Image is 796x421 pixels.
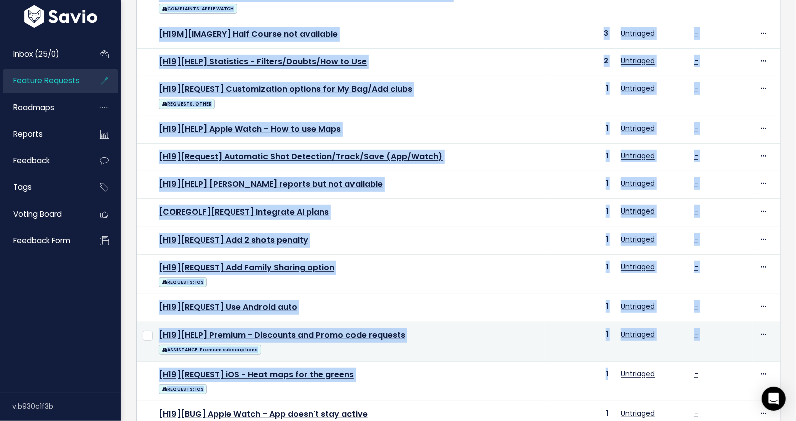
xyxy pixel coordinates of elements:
[159,56,367,67] a: [H19][HELP] Statistics - Filters/Doubts/How to Use
[159,234,308,246] a: [H19][REQUEST] Add 2 shots penalty
[621,56,655,66] a: Untriaged
[694,83,698,93] a: -
[3,43,83,66] a: Inbox (25/0)
[621,301,655,311] a: Untriaged
[12,393,121,419] div: v.b930c1f3b
[159,123,341,135] a: [H19][HELP] Apple Watch - How to use Maps
[621,83,655,93] a: Untriaged
[545,294,614,322] td: 1
[13,208,62,219] span: Voting Board
[159,178,383,190] a: [H19][HELP] [PERSON_NAME] reports but not available
[621,369,655,379] a: Untriaged
[545,21,614,48] td: 3
[159,206,329,218] a: [COREGOLF][REQUEST] Integrate AI plans
[159,301,297,313] a: [H19][REQUEST] Use Android auto
[694,234,698,244] a: -
[694,369,698,379] a: -
[621,329,655,339] a: Untriaged
[694,329,698,339] a: -
[545,116,614,143] td: 1
[159,408,368,420] a: [H19][BUG] Apple Watch - App doesn't stay active
[545,199,614,227] td: 1
[3,123,83,146] a: Reports
[545,361,614,401] td: 1
[3,202,83,226] a: Voting Board
[13,75,80,86] span: Feature Requests
[13,182,32,192] span: Tags
[13,235,70,246] span: Feedback form
[159,97,215,110] a: REQUESTS: OTHER
[13,129,43,139] span: Reports
[545,322,614,361] td: 1
[159,262,334,273] a: [H19][REQUEST] Add Family Sharing option
[159,99,215,109] span: REQUESTS: OTHER
[159,83,412,95] a: [H19][REQUEST] Customization options for My Bag/Add clubs
[545,171,614,199] td: 1
[545,227,614,254] td: 1
[621,408,655,418] a: Untriaged
[694,56,698,66] a: -
[159,28,338,40] a: [H19M][IMAGERY] Half Course not available
[13,155,50,166] span: Feedback
[13,102,54,113] span: Roadmaps
[694,206,698,216] a: -
[621,178,655,188] a: Untriaged
[621,28,655,38] a: Untriaged
[159,4,237,14] span: COMPLAINTS: APPLE WATCH
[159,382,207,395] a: REQUESTS: IOS
[159,277,207,287] span: REQUESTS: IOS
[159,275,207,288] a: REQUESTS: IOS
[694,28,698,38] a: -
[545,254,614,294] td: 1
[694,151,698,161] a: -
[621,206,655,216] a: Untriaged
[621,262,655,272] a: Untriaged
[694,123,698,133] a: -
[3,69,83,92] a: Feature Requests
[694,408,698,418] a: -
[3,176,83,199] a: Tags
[545,48,614,76] td: 2
[621,123,655,133] a: Untriaged
[13,49,59,59] span: Inbox (25/0)
[545,144,614,171] td: 1
[159,329,405,341] a: [H19][HELP] Premium - Discounts and Promo code requests
[159,384,207,394] span: REQUESTS: IOS
[545,76,614,116] td: 1
[3,149,83,172] a: Feedback
[159,345,261,355] span: ASSISTANCE: Premium subscriptions
[159,151,443,162] a: [H19][Request] Automatic Shot Detection/Track/Save (App/Watch)
[694,301,698,311] a: -
[3,229,83,252] a: Feedback form
[159,369,354,380] a: [H19][REQUEST] iOS - Heat maps for the greens
[159,343,261,355] a: ASSISTANCE: Premium subscriptions
[762,387,786,411] div: Open Intercom Messenger
[694,262,698,272] a: -
[621,234,655,244] a: Untriaged
[3,96,83,119] a: Roadmaps
[621,151,655,161] a: Untriaged
[22,5,100,28] img: logo-white.9d6f32f41409.svg
[159,2,237,14] a: COMPLAINTS: APPLE WATCH
[694,178,698,188] a: -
